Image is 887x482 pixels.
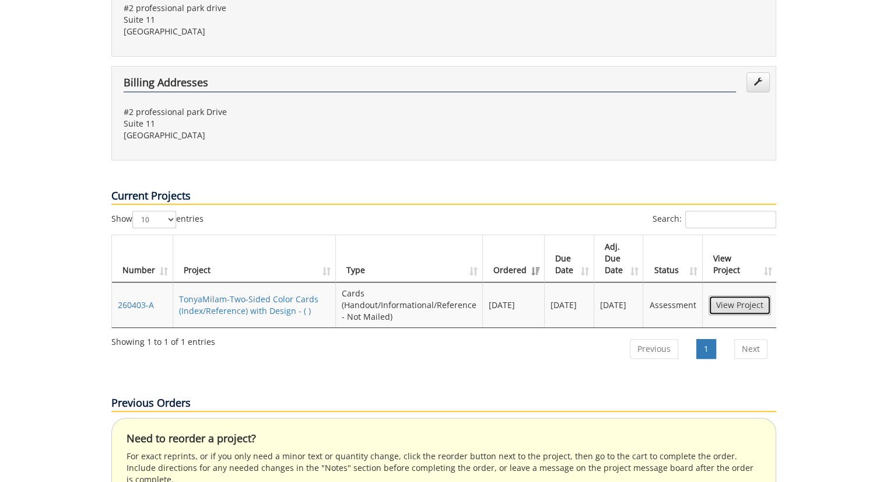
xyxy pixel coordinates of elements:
[118,299,154,310] a: 260403-A
[685,211,776,228] input: Search:
[703,235,777,282] th: View Project: activate to sort column ascending
[111,396,776,412] p: Previous Orders
[127,433,761,445] h4: Need to reorder a project?
[132,211,176,228] select: Showentries
[336,235,483,282] th: Type: activate to sort column ascending
[594,235,644,282] th: Adj. Due Date: activate to sort column ascending
[643,235,702,282] th: Status: activate to sort column ascending
[709,295,771,315] a: View Project
[124,118,435,130] p: Suite 11
[653,211,776,228] label: Search:
[643,282,702,327] td: Assessment
[594,282,644,327] td: [DATE]
[111,188,776,205] p: Current Projects
[111,211,204,228] label: Show entries
[124,77,736,92] h4: Billing Addresses
[336,282,483,327] td: Cards (Handout/Informational/Reference - Not Mailed)
[124,2,435,14] p: #2 professional park drive
[173,235,336,282] th: Project: activate to sort column ascending
[545,235,594,282] th: Due Date: activate to sort column ascending
[734,339,767,359] a: Next
[696,339,716,359] a: 1
[124,130,435,141] p: [GEOGRAPHIC_DATA]
[483,235,545,282] th: Ordered: activate to sort column ascending
[112,235,173,282] th: Number: activate to sort column ascending
[179,294,318,316] a: TonyaMilam-Two-Sided Color Cards (Index/Reference) with Design - ( )
[111,331,215,348] div: Showing 1 to 1 of 1 entries
[545,282,594,327] td: [DATE]
[630,339,678,359] a: Previous
[483,282,545,327] td: [DATE]
[124,14,435,26] p: Suite 11
[124,106,435,118] p: #2 professional park Drive
[746,72,770,92] a: Edit Addresses
[124,26,435,37] p: [GEOGRAPHIC_DATA]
